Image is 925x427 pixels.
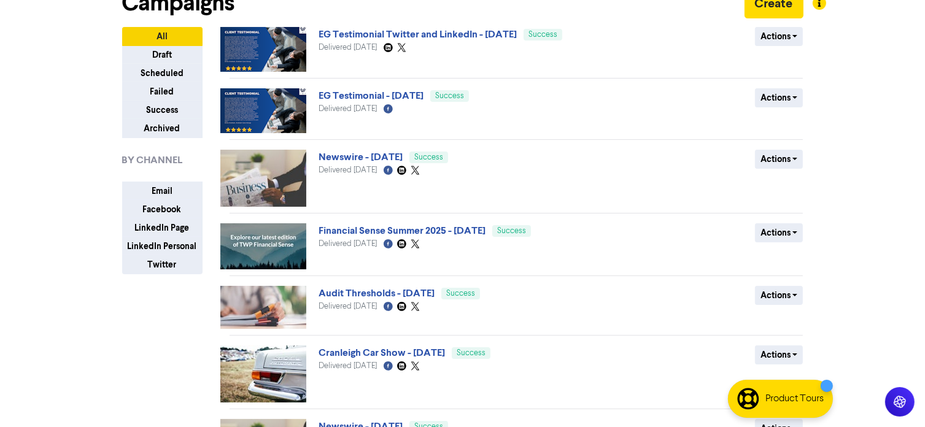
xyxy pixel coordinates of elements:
[122,153,183,167] span: BY CHANNEL
[435,92,464,100] span: Success
[319,151,403,163] a: Newswire - [DATE]
[319,287,435,299] a: Audit Thresholds - [DATE]
[457,349,486,357] span: Success
[319,225,486,237] a: Financial Sense Summer 2025 - [DATE]
[755,88,803,107] button: Actions
[122,64,203,83] button: Scheduled
[122,82,203,101] button: Failed
[755,150,803,169] button: Actions
[319,347,445,359] a: Cranleigh Car Show - [DATE]
[497,227,526,235] span: Success
[220,88,306,133] img: image_1757322142061.png
[220,223,306,269] img: image_1754922823071.jpg
[319,105,377,113] span: Delivered [DATE]
[122,182,203,201] button: Email
[122,27,203,46] button: All
[319,362,377,370] span: Delivered [DATE]
[446,290,475,298] span: Success
[319,90,424,102] a: EG Testimonial - [DATE]
[122,101,203,120] button: Success
[220,286,306,329] img: image_1754902436384.jpg
[319,240,377,248] span: Delivered [DATE]
[122,119,203,138] button: Archived
[755,345,803,364] button: Actions
[319,302,377,310] span: Delivered [DATE]
[414,153,443,161] span: Success
[220,27,306,72] img: image_1757322142061.png
[319,166,377,174] span: Delivered [DATE]
[220,345,306,402] img: image_1722949630073.jpg
[319,44,377,52] span: Delivered [DATE]
[122,218,203,237] button: LinkedIn Page
[864,368,925,427] iframe: Chat Widget
[122,45,203,64] button: Draft
[122,200,203,219] button: Facebook
[319,28,517,40] a: EG Testimonial Twitter and LinkedIn - [DATE]
[755,27,803,46] button: Actions
[528,31,557,39] span: Success
[220,150,306,207] img: image_1738067786343.jpg
[122,237,203,256] button: LinkedIn Personal
[755,286,803,305] button: Actions
[122,255,203,274] button: Twitter
[755,223,803,242] button: Actions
